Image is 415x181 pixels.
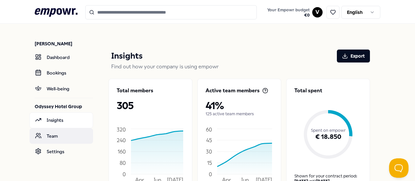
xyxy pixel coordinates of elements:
[117,137,126,143] tspan: 240
[30,128,93,144] a: Team
[30,112,93,128] a: Insights
[294,115,362,159] div: € 18.850
[118,148,126,154] tspan: 160
[266,6,311,19] button: Your Empowr budget€0
[117,127,126,133] tspan: 320
[207,160,212,166] tspan: 15
[267,7,310,13] span: Your Empowr budget
[35,103,93,110] p: Odyssey Hotel Group
[337,50,370,62] button: Export
[206,127,212,133] tspan: 60
[294,87,362,95] p: Total spent
[30,144,93,159] a: Settings
[294,174,362,179] p: Shown for your contract period:
[30,81,93,96] a: Well-being
[111,50,143,62] p: Insights
[111,62,370,71] p: Find out how your company is using empowr
[206,148,212,154] tspan: 30
[206,87,260,95] p: Active team members
[120,160,126,166] tspan: 80
[389,158,409,178] iframe: Help Scout Beacon - Open
[265,6,312,19] a: Your Empowr budget€0
[209,171,212,177] tspan: 0
[206,100,273,111] p: 41%
[267,13,310,18] span: € 0
[117,100,184,111] p: 305
[85,5,257,19] input: Search for products, categories or subcategories
[206,111,273,117] p: 125 active team members
[30,50,93,65] a: Dashboard
[312,7,323,17] button: V
[206,137,212,143] tspan: 45
[30,65,93,81] a: Bookings
[123,171,126,177] tspan: 0
[294,102,362,159] div: Spent on empowr
[35,40,93,47] p: [PERSON_NAME]
[117,87,153,95] p: Total members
